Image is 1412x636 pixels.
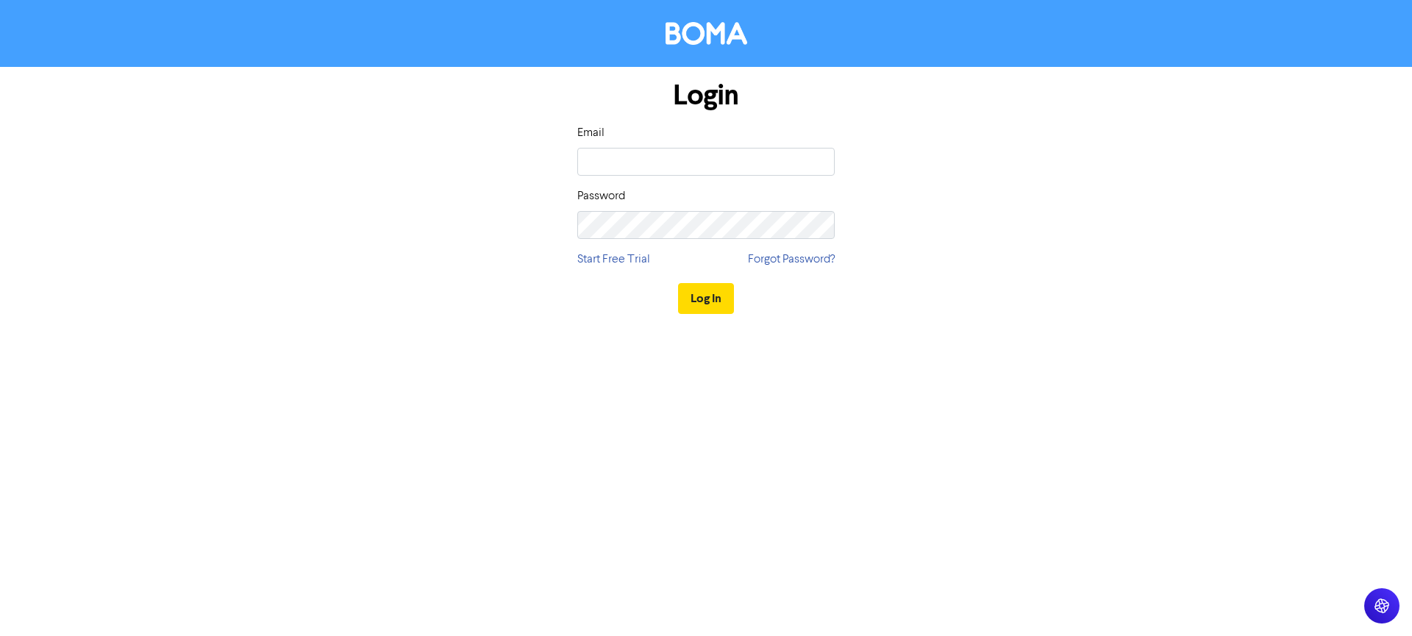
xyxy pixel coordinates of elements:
[1338,565,1412,636] iframe: Chat Widget
[748,251,835,268] a: Forgot Password?
[577,251,650,268] a: Start Free Trial
[666,22,747,45] img: BOMA Logo
[678,283,734,314] button: Log In
[577,79,835,112] h1: Login
[577,187,625,205] label: Password
[577,124,605,142] label: Email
